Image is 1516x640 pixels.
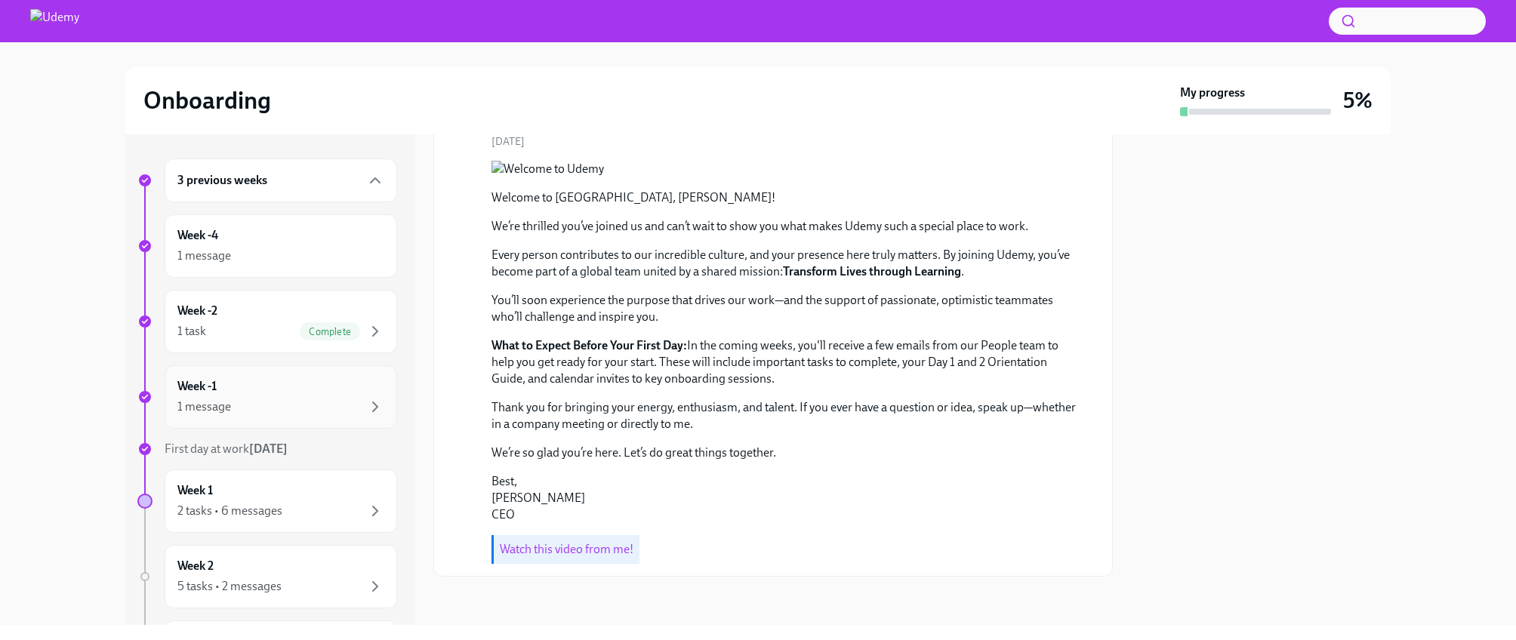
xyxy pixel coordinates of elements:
p: In the coming weeks, you'll receive a few emails from our People team to help you get ready for y... [491,337,1076,387]
span: First day at work [165,442,288,456]
strong: What to Expect Before Your First Day: [491,338,687,352]
p: You’ll soon experience the purpose that drives our work—and the support of passionate, optimistic... [491,292,1076,325]
h3: 5% [1343,87,1373,114]
h6: Week -4 [177,227,218,244]
h6: Week -2 [177,303,217,319]
p: Welcome to [GEOGRAPHIC_DATA], [PERSON_NAME]! [491,189,1076,206]
strong: [DATE] [249,442,288,456]
a: Week 25 tasks • 2 messages [137,545,397,608]
a: Week -21 taskComplete [137,290,397,353]
div: 1 message [177,398,231,415]
h6: Week 2 [177,558,214,574]
div: 3 previous weeks [165,158,397,202]
button: Zoom image [491,161,1076,177]
div: 1 message [177,248,231,264]
span: Complete [300,326,360,337]
span: [DATE] [491,134,525,149]
strong: Transform Lives through Learning [783,264,961,278]
h6: 3 previous weeks [177,172,267,189]
p: Every person contributes to our incredible culture, and your presence here truly matters. By join... [491,247,1076,280]
div: 2 tasks • 6 messages [177,503,282,519]
h2: Onboarding [143,85,271,115]
h6: Week -1 [177,378,217,395]
a: Week 12 tasks • 6 messages [137,469,397,533]
p: Thank you for bringing your energy, enthusiasm, and talent. If you ever have a question or idea, ... [491,399,1076,432]
strong: My progress [1180,85,1245,101]
div: 1 task [177,323,206,340]
p: Best, [PERSON_NAME] CEO [491,473,1076,523]
a: Week -41 message [137,214,397,278]
a: Watch this video from me! [500,542,633,556]
h6: Week 1 [177,482,213,499]
a: Week -11 message [137,365,397,429]
p: We’re so glad you’re here. Let’s do great things together. [491,445,1076,461]
a: First day at work[DATE] [137,441,397,457]
div: 5 tasks • 2 messages [177,578,282,595]
p: We’re thrilled you’ve joined us and can’t wait to show you what makes Udemy such a special place ... [491,218,1076,235]
img: Udemy [30,9,79,33]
